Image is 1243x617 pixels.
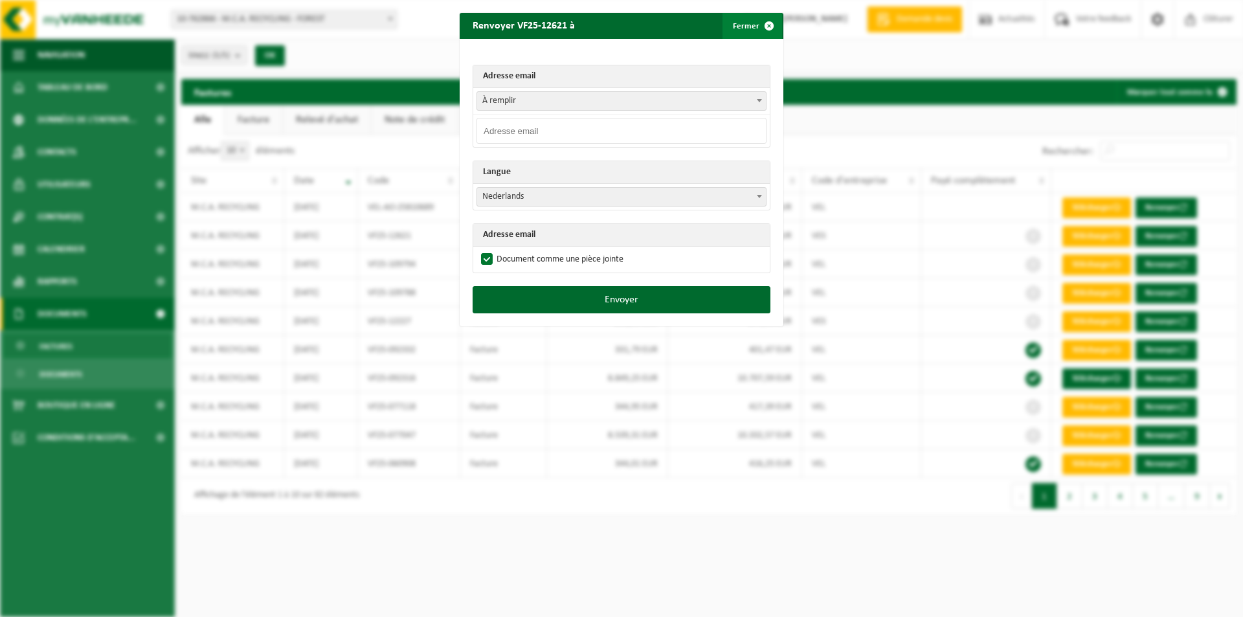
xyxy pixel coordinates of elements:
span: À remplir [476,91,767,111]
input: Adresse email [476,118,767,144]
th: Langue [473,161,770,184]
button: Fermer [722,13,782,39]
label: Document comme une pièce jointe [478,250,623,269]
th: Adresse email [473,65,770,88]
th: Adresse email [473,224,770,247]
span: Nederlands [477,188,766,206]
span: À remplir [477,92,766,110]
button: Envoyer [473,286,770,313]
span: Nederlands [476,187,767,207]
h2: Renvoyer VF25-12621 à [460,13,588,38]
